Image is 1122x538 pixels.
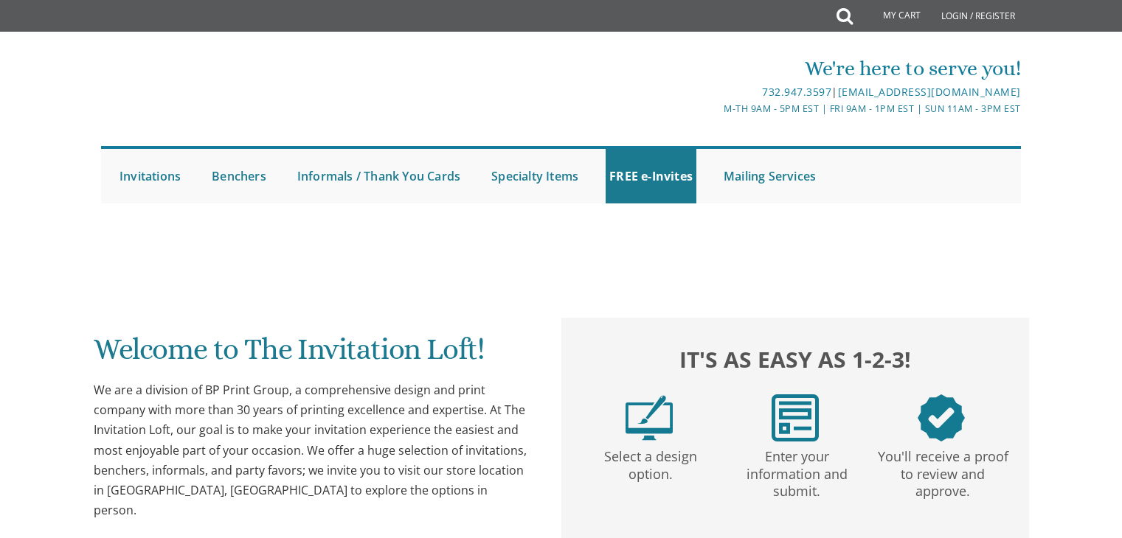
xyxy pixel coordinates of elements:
p: You'll receive a proof to review and approve. [873,441,1013,500]
div: M-Th 9am - 5pm EST | Fri 9am - 1pm EST | Sun 11am - 3pm EST [409,101,1021,116]
img: step3.png [918,394,965,441]
p: Select a design option. [581,441,721,483]
h2: It's as easy as 1-2-3! [576,343,1014,376]
img: step2.png [772,394,819,441]
a: Mailing Services [720,149,820,203]
a: FREE e-Invites [606,149,696,203]
a: Invitations [116,149,184,203]
div: | [409,83,1021,101]
a: My Cart [851,1,931,31]
a: 732.947.3597 [762,85,831,99]
p: Enter your information and submit. [727,441,867,500]
img: step1.png [626,394,673,441]
a: [EMAIL_ADDRESS][DOMAIN_NAME] [838,85,1021,99]
a: Specialty Items [488,149,582,203]
div: We're here to serve you! [409,54,1021,83]
h1: Welcome to The Invitation Loft! [94,333,532,377]
a: Benchers [208,149,270,203]
div: We are a division of BP Print Group, a comprehensive design and print company with more than 30 y... [94,380,532,520]
a: Informals / Thank You Cards [294,149,464,203]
